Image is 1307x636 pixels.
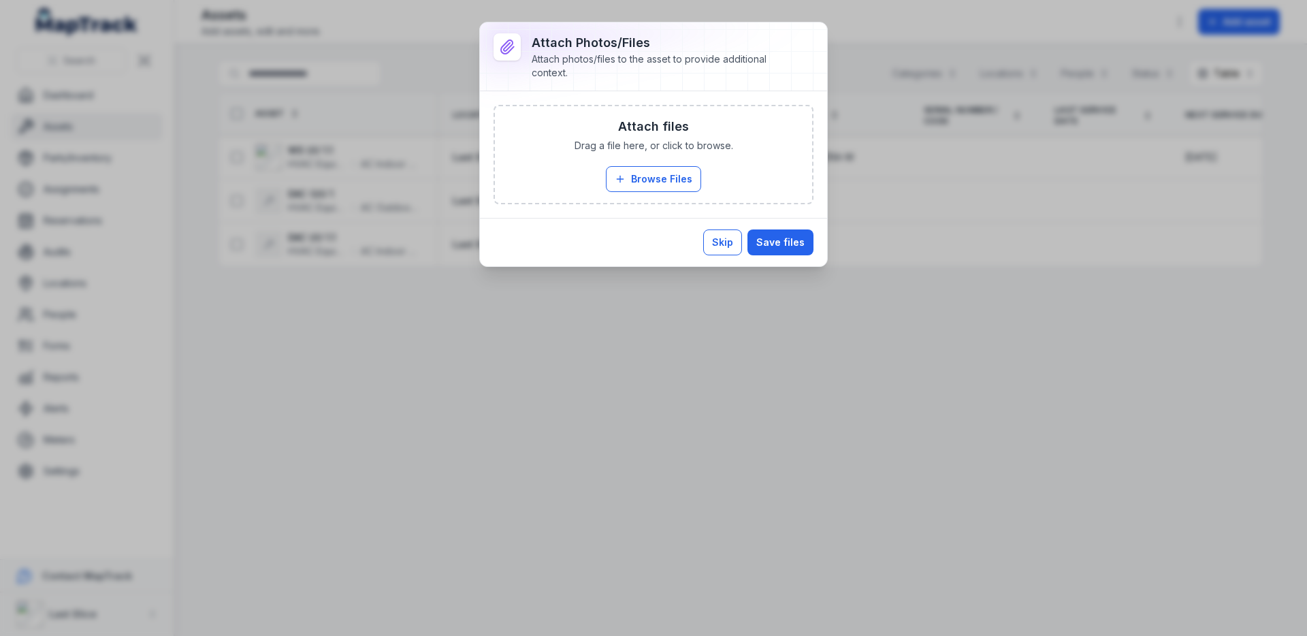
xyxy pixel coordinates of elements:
[703,229,742,255] button: Skip
[606,166,701,192] button: Browse Files
[532,52,792,80] div: Attach photos/files to the asset to provide additional context.
[618,117,689,136] h3: Attach files
[747,229,813,255] button: Save files
[575,139,733,153] span: Drag a file here, or click to browse.
[532,33,792,52] h3: Attach photos/files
